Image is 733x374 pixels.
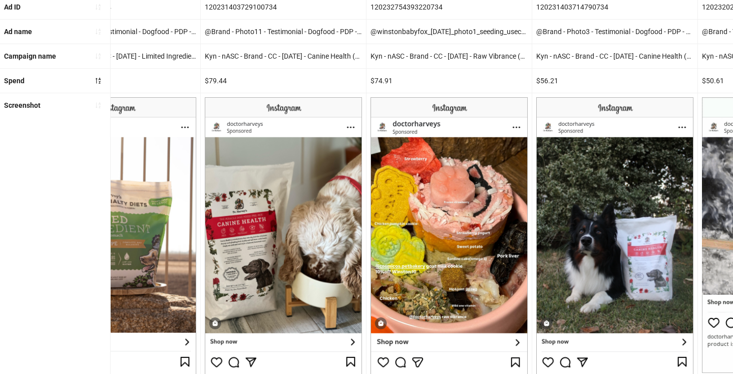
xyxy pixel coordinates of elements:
b: Ad name [4,28,32,36]
b: Campaign name [4,52,56,60]
div: @Brand - Photo3 - Testimonial - Dogfood - PDP - DrH1045872 - [DATE] [532,20,697,44]
b: Ad ID [4,3,21,11]
div: Kyn - nASC - Brand - CC - [DATE] - Limited Ingredients [35,44,200,68]
b: Screenshot [4,101,41,109]
div: $85.59 [35,69,200,93]
div: $56.21 [532,69,697,93]
span: sort-ascending [95,53,102,60]
div: $79.44 [201,69,366,93]
span: sort-ascending [95,28,102,35]
div: $74.91 [366,69,532,93]
span: sort-descending [95,77,102,84]
span: sort-ascending [95,4,102,11]
div: @winstonbabyfox_[DATE]_photo1_seeding_usecase_RawVibrance_DrHarveys [366,20,532,44]
span: sort-ascending [95,102,102,109]
div: @Brand - Photo35 - Testimonial - Dogfood - PDP - DrH1045872 - [DATE] [35,20,200,44]
b: Spend [4,77,25,85]
div: Kyn - nASC - Brand - CC - [DATE] - Raw Vibrance (base mix) [366,44,532,68]
div: Kyn - nASC - Brand - CC - [DATE] - Canine Health (base mix) [201,44,366,68]
div: @Brand - Photo11 - Testimonial - Dogfood - PDP - DrH1045872 - [DATE] [201,20,366,44]
div: Kyn - nASC - Brand - CC - [DATE] - Canine Health (base mix) [532,44,697,68]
